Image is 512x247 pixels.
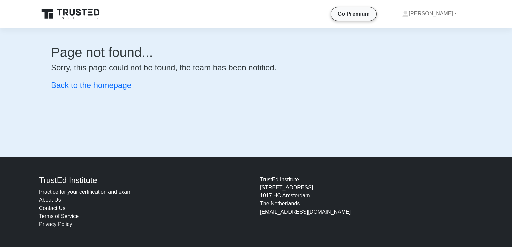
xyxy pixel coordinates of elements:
[256,176,477,228] div: TrustEd Institute [STREET_ADDRESS] 1017 HC Amsterdam The Netherlands [EMAIL_ADDRESS][DOMAIN_NAME]
[39,221,72,227] a: Privacy Policy
[51,63,461,73] h4: Sorry, this page could not be found, the team has been notified.
[386,7,473,20] a: [PERSON_NAME]
[334,10,374,18] a: Go Premium
[39,176,252,185] h4: TrustEd Institute
[39,197,61,203] a: About Us
[39,205,65,211] a: Contact Us
[51,81,131,90] a: Back to the homepage
[39,213,79,219] a: Terms of Service
[39,189,132,195] a: Practice for your certification and exam
[51,44,461,60] h1: Page not found...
